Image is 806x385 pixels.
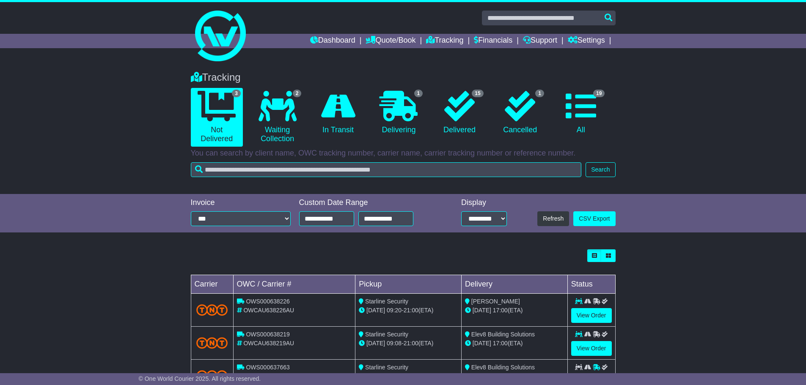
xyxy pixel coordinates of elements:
span: [DATE] [366,307,385,314]
span: 21:00 [404,340,418,347]
span: 21:00 [404,307,418,314]
span: © One World Courier 2025. All rights reserved. [139,375,261,382]
a: 2 Waiting Collection [251,88,303,147]
a: Tracking [426,34,463,48]
div: Invoice [191,198,291,208]
span: 1 [414,90,423,97]
a: 19 All [555,88,607,138]
span: 15 [472,90,483,97]
a: View Order [571,308,612,323]
span: Starline Security [365,298,408,305]
div: - (ETA) [359,306,458,315]
span: 09:08 [387,340,402,347]
img: TNT_Domestic.png [196,304,228,316]
span: 17:00 [493,340,508,347]
span: Elev8 Building Solutions [471,364,535,371]
a: 15 Delivered [433,88,485,138]
span: [DATE] [473,307,491,314]
span: [DATE] [366,340,385,347]
img: TNT_Domestic.png [196,370,228,382]
div: - (ETA) [359,339,458,348]
div: - (ETA) [359,372,458,381]
span: 1 [535,90,544,97]
span: OWS000637663 [246,364,290,371]
span: 2 [293,90,302,97]
a: Settings [568,34,605,48]
a: 1 Cancelled [494,88,546,138]
p: You can search by client name, OWC tracking number, carrier name, carrier tracking number or refe... [191,149,616,158]
div: (ETA) [465,306,564,315]
a: Financials [474,34,512,48]
img: TNT_Domestic.png [196,337,228,349]
a: 3 Not Delivered [191,88,243,147]
span: Starline Security [365,331,408,338]
span: [DATE] [473,340,491,347]
a: View Order [571,341,612,356]
span: OWCAU638219AU [243,340,294,347]
span: Starline Security [365,364,408,371]
div: Custom Date Range [299,198,435,208]
a: Dashboard [310,34,355,48]
a: Quote/Book [366,34,415,48]
span: 17:00 [493,307,508,314]
div: Display [461,198,507,208]
a: 1 Delivering [373,88,425,138]
button: Search [586,162,615,177]
td: Delivery [461,275,567,294]
span: 3 [232,90,241,97]
a: CSV Export [573,211,615,226]
span: OWS000638219 [246,331,290,338]
span: Elev8 Building Solutions [471,331,535,338]
a: In Transit [312,88,364,138]
td: Carrier [191,275,233,294]
a: Support [523,34,557,48]
div: Tracking [187,71,620,84]
td: Pickup [355,275,462,294]
span: [PERSON_NAME] [471,298,520,305]
span: OWCAU638226AU [243,307,294,314]
span: 19 [593,90,605,97]
span: 09:20 [387,307,402,314]
div: (ETA) [465,339,564,348]
span: OWS000638226 [246,298,290,305]
button: Refresh [537,211,569,226]
td: Status [567,275,615,294]
div: (ETA) [465,372,564,381]
td: OWC / Carrier # [233,275,355,294]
